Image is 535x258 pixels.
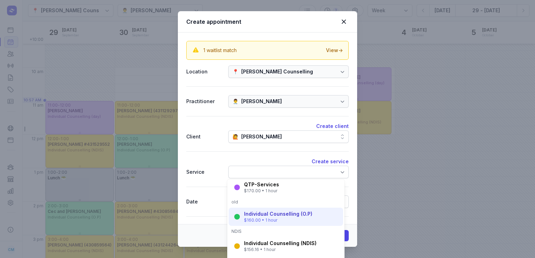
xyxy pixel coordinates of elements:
[244,217,312,223] div: $160.00 • 1 hour
[244,210,312,217] div: Individual Counselling (O.P)
[232,132,238,141] div: 🙋️
[244,181,279,188] div: QTP-Services
[241,97,282,106] div: [PERSON_NAME]
[244,240,317,247] div: Individual Counselling (NDIS)
[326,47,343,54] div: View
[186,168,223,176] div: Service
[186,67,223,76] div: Location
[231,229,340,234] div: NDIS
[312,157,349,166] button: Create service
[186,198,223,206] div: Date
[203,47,237,54] div: 1 waitlist match
[244,188,279,194] div: $170.00 • 1 hour
[186,17,339,26] div: Create appointment
[244,247,317,252] div: $156.16 • 1 hour
[231,199,340,205] div: old
[186,97,223,106] div: Practitioner
[338,47,343,53] span: →
[186,132,223,141] div: Client
[316,122,349,130] button: Create client
[241,67,313,76] div: [PERSON_NAME] Counselling
[232,67,238,76] div: 📍
[232,97,238,106] div: 👨‍⚕️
